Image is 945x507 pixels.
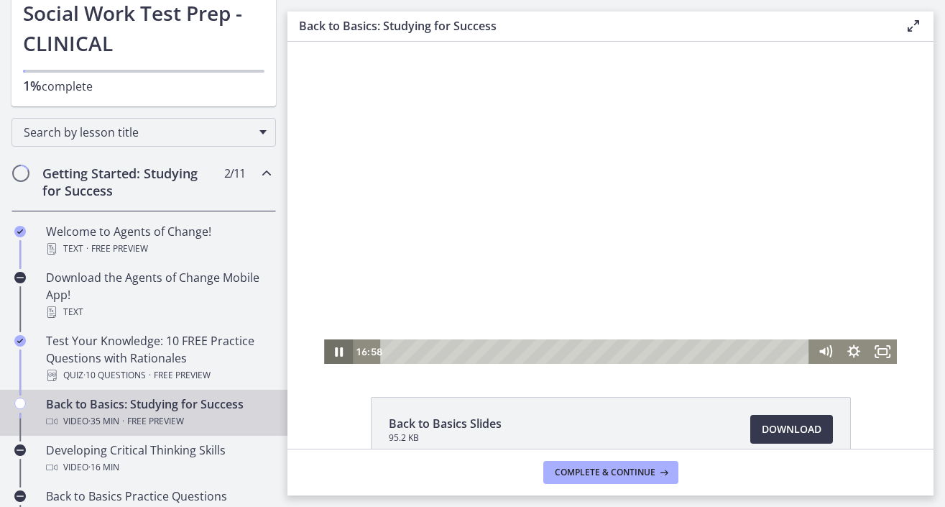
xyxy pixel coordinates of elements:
[523,298,552,322] button: Mute
[552,298,581,322] button: Show settings menu
[224,165,245,182] span: 2 / 11
[154,367,211,384] span: Free preview
[83,367,146,384] span: · 10 Questions
[46,413,270,430] div: Video
[14,335,26,347] i: Completed
[88,413,119,430] span: · 35 min
[46,303,270,321] div: Text
[46,396,270,430] div: Back to Basics: Studying for Success
[14,226,26,237] i: Completed
[42,165,218,199] h2: Getting Started: Studying for Success
[23,77,42,94] span: 1%
[149,367,151,384] span: ·
[750,415,833,444] a: Download
[46,240,270,257] div: Text
[23,77,264,95] p: complete
[299,17,882,35] h3: Back to Basics: Studying for Success
[555,467,655,478] span: Complete & continue
[389,432,502,444] span: 95.2 KB
[91,240,148,257] span: Free preview
[46,367,270,384] div: Quiz
[127,413,184,430] span: Free preview
[287,42,934,364] iframe: Video Lesson
[24,124,252,140] span: Search by lesson title
[11,118,276,147] div: Search by lesson title
[389,415,502,432] span: Back to Basics Slides
[762,421,821,438] span: Download
[46,223,270,257] div: Welcome to Agents of Change!
[46,269,270,321] div: Download the Agents of Change Mobile App!
[581,298,609,322] button: Fullscreen
[543,461,678,484] button: Complete & continue
[46,442,270,476] div: Developing Critical Thinking Skills
[122,413,124,430] span: ·
[46,459,270,476] div: Video
[86,240,88,257] span: ·
[46,332,270,384] div: Test Your Knowledge: 10 FREE Practice Questions with Rationales
[88,459,119,476] span: · 16 min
